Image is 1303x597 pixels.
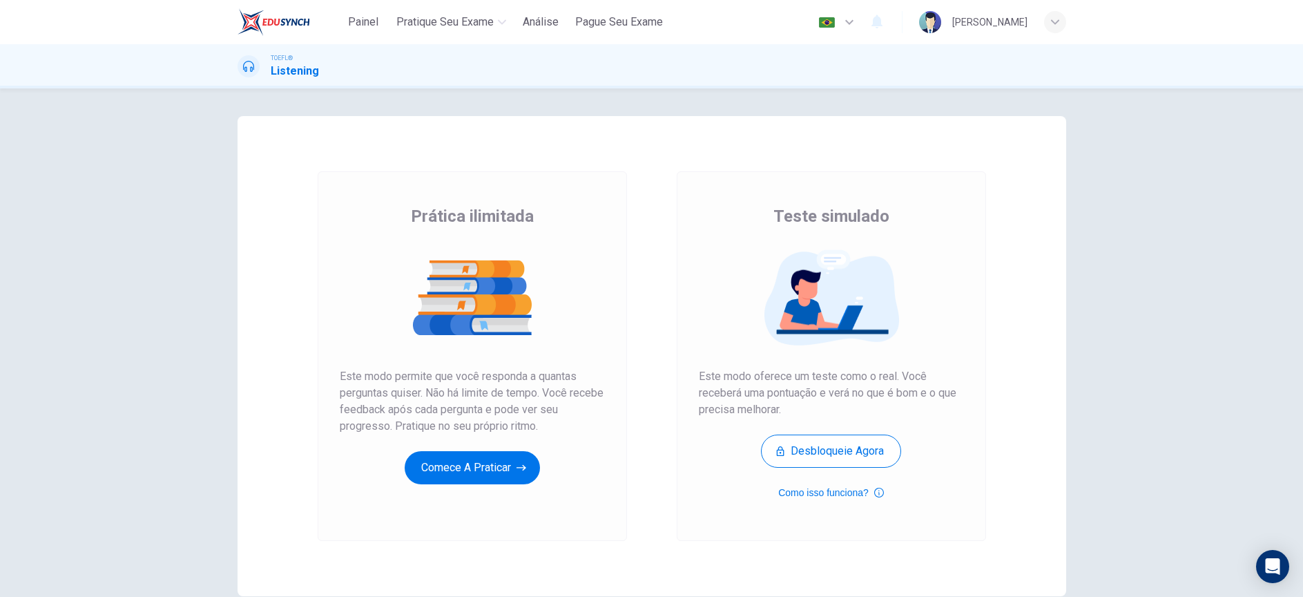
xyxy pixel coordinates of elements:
[761,435,901,468] button: Desbloqueie agora
[1256,550,1289,583] div: Open Intercom Messenger
[340,368,605,435] span: Este modo permite que você responda a quantas perguntas quiser. Não há limite de tempo. Você rece...
[919,11,941,33] img: Profile picture
[699,368,964,418] span: Este modo oferece um teste como o real. Você receberá uma pontuação e verá no que é bom e o que p...
[238,8,342,36] a: EduSynch logo
[523,14,559,30] span: Análise
[952,14,1027,30] div: [PERSON_NAME]
[517,10,564,35] button: Análise
[570,10,668,35] button: Pague Seu Exame
[778,484,884,501] button: Como isso funciona?
[773,205,889,227] span: Teste simulado
[391,10,512,35] button: Pratique seu exame
[341,10,385,35] button: Painel
[405,451,540,484] button: Comece a praticar
[396,14,494,30] span: Pratique seu exame
[238,8,310,36] img: EduSynch logo
[271,53,293,63] span: TOEFL®
[348,14,378,30] span: Painel
[411,205,534,227] span: Prática ilimitada
[271,63,319,79] h1: Listening
[575,14,663,30] span: Pague Seu Exame
[818,17,836,28] img: pt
